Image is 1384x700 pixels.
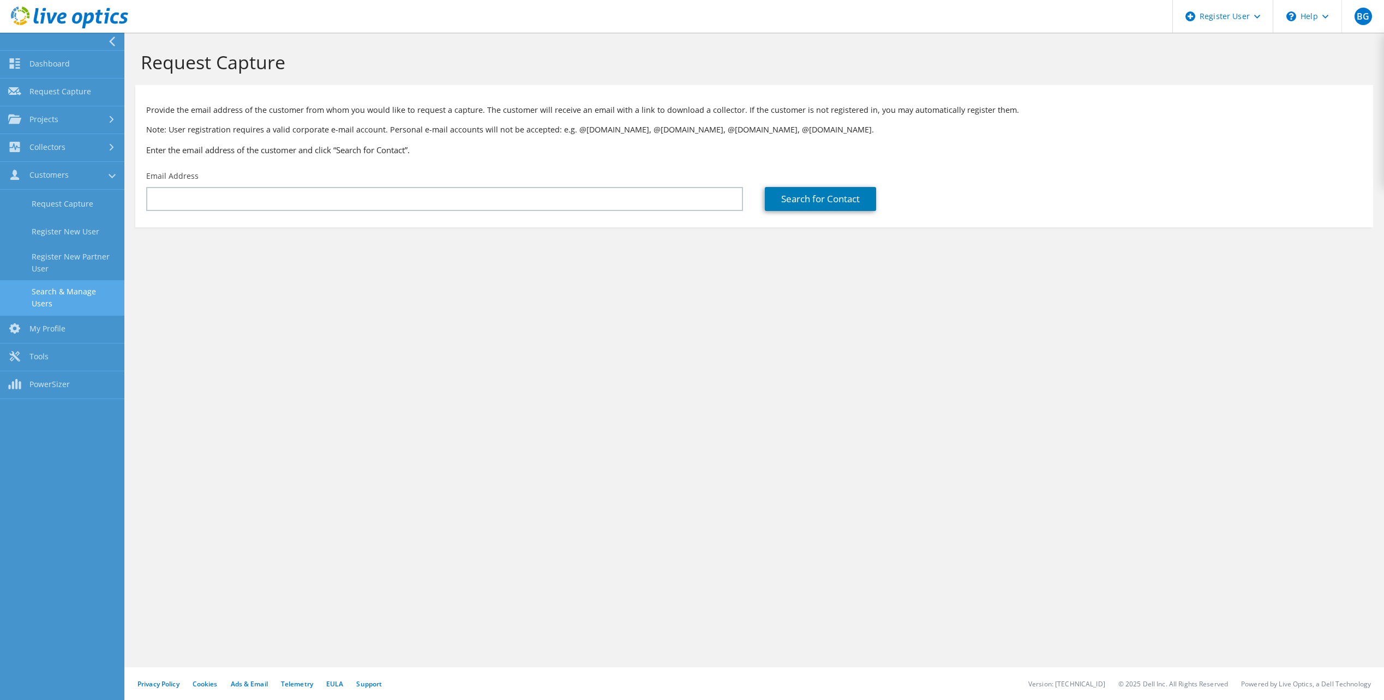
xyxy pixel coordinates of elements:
span: BG [1355,8,1372,25]
a: Cookies [193,679,218,689]
li: Version: [TECHNICAL_ID] [1028,679,1105,689]
a: Ads & Email [231,679,268,689]
h3: Enter the email address of the customer and click “Search for Contact”. [146,144,1362,156]
svg: \n [1286,11,1296,21]
p: Note: User registration requires a valid corporate e-mail account. Personal e-mail accounts will ... [146,124,1362,136]
h1: Request Capture [141,51,1362,74]
li: Powered by Live Optics, a Dell Technology [1241,679,1371,689]
p: Provide the email address of the customer from whom you would like to request a capture. The cust... [146,104,1362,116]
a: Search for Contact [765,187,876,211]
a: Telemetry [281,679,313,689]
a: Privacy Policy [137,679,179,689]
label: Email Address [146,171,199,182]
a: EULA [326,679,343,689]
a: Support [356,679,382,689]
li: © 2025 Dell Inc. All Rights Reserved [1118,679,1228,689]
